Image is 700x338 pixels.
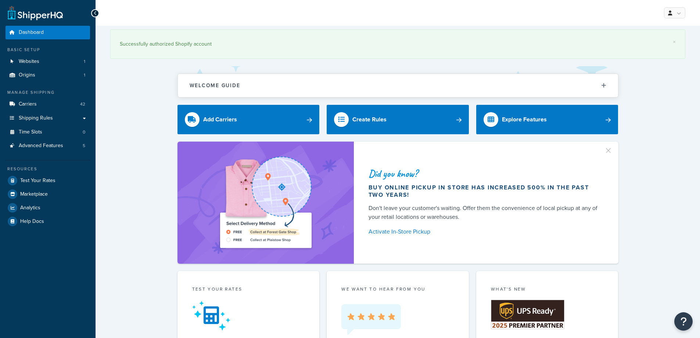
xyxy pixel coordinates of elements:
[19,129,42,135] span: Time Slots
[19,101,37,107] span: Carriers
[6,26,90,39] a: Dashboard
[6,97,90,111] li: Carriers
[476,105,618,134] a: Explore Features
[83,143,85,149] span: 5
[19,29,44,36] span: Dashboard
[177,105,320,134] a: Add Carriers
[20,218,44,225] span: Help Docs
[6,139,90,153] li: Advanced Features
[6,125,90,139] a: Time Slots0
[6,89,90,96] div: Manage Shipping
[19,143,63,149] span: Advanced Features
[6,68,90,82] li: Origins
[120,39,676,49] div: Successfully authorized Shopify account
[178,74,618,97] button: Welcome Guide
[84,58,85,65] span: 1
[6,55,90,68] a: Websites1
[674,312,693,331] button: Open Resource Center
[369,204,601,221] div: Don't leave your customer's waiting. Offer them the convenience of local pickup at any of your re...
[327,105,469,134] a: Create Rules
[19,72,35,78] span: Origins
[192,286,305,294] div: Test your rates
[352,114,387,125] div: Create Rules
[84,72,85,78] span: 1
[341,286,454,292] p: we want to hear from you
[6,47,90,53] div: Basic Setup
[19,115,53,121] span: Shipping Rules
[20,191,48,198] span: Marketplace
[199,153,332,253] img: ad-shirt-map-b0359fc47e01cab431d101c4b569394f6a03f54285957d908178d52f29eb9668.png
[369,227,601,237] a: Activate In-Store Pickup
[190,83,240,88] h2: Welcome Guide
[6,174,90,187] a: Test Your Rates
[20,205,40,211] span: Analytics
[369,184,601,199] div: Buy online pickup in store has increased 500% in the past two years!
[6,188,90,201] a: Marketplace
[6,55,90,68] li: Websites
[6,139,90,153] a: Advanced Features5
[6,215,90,228] a: Help Docs
[83,129,85,135] span: 0
[20,178,55,184] span: Test Your Rates
[6,111,90,125] a: Shipping Rules
[203,114,237,125] div: Add Carriers
[6,97,90,111] a: Carriers42
[6,201,90,214] a: Analytics
[369,168,601,179] div: Did you know?
[80,101,85,107] span: 42
[19,58,39,65] span: Websites
[673,39,676,45] a: ×
[6,125,90,139] li: Time Slots
[502,114,547,125] div: Explore Features
[6,166,90,172] div: Resources
[491,286,604,294] div: What's New
[6,68,90,82] a: Origins1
